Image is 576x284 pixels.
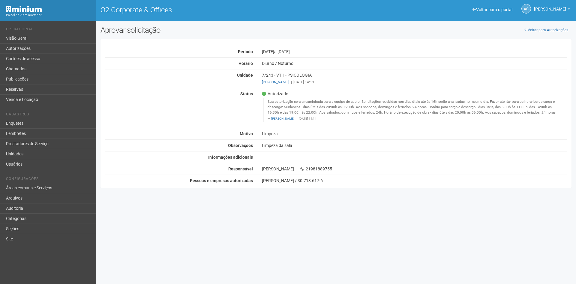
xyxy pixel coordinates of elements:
[534,1,566,11] span: Ana Carla de Carvalho Silva
[297,117,297,120] span: |
[262,178,567,183] div: [PERSON_NAME] / 30.713.617-6
[228,166,253,171] strong: Responsável
[271,117,295,120] a: [PERSON_NAME]
[240,131,253,136] strong: Motivo
[6,112,91,118] li: Cadastros
[257,72,571,85] div: 7/243 - VTH - PSICOLOGIA
[521,4,531,14] a: AC
[291,80,292,84] span: |
[274,49,290,54] span: a [DATE]
[100,6,331,14] h1: O2 Corporate & Offices
[257,49,571,54] div: [DATE]
[6,6,42,12] img: Minium
[257,61,571,66] div: Diurno / Noturno
[238,49,253,54] strong: Período
[521,26,571,35] a: Voltar para Autorizações
[6,177,91,183] li: Configurações
[257,143,571,148] div: Limpeza da sala
[240,91,253,96] strong: Status
[268,117,564,121] footer: [DATE] 14:14
[6,27,91,33] li: Operacional
[238,61,253,66] strong: Horário
[6,12,91,18] div: Painel do Administrador
[190,178,253,183] strong: Pessoas e empresas autorizadas
[237,73,253,78] strong: Unidade
[208,155,253,160] strong: Informações adicionais
[257,131,571,136] div: Limpeza
[262,91,288,96] span: Autorizado
[472,7,512,12] a: Voltar para o portal
[228,143,253,148] strong: Observações
[263,98,567,122] blockquote: Sua autorização será encaminhada para a equipe de apoio. Solicitações recebidas nos dias úteis at...
[100,26,331,35] h2: Aprovar solicitação
[257,166,571,172] div: [PERSON_NAME] 21981889755
[262,80,289,84] a: [PERSON_NAME]
[534,8,570,12] a: [PERSON_NAME]
[262,79,567,85] div: [DATE] 14:13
